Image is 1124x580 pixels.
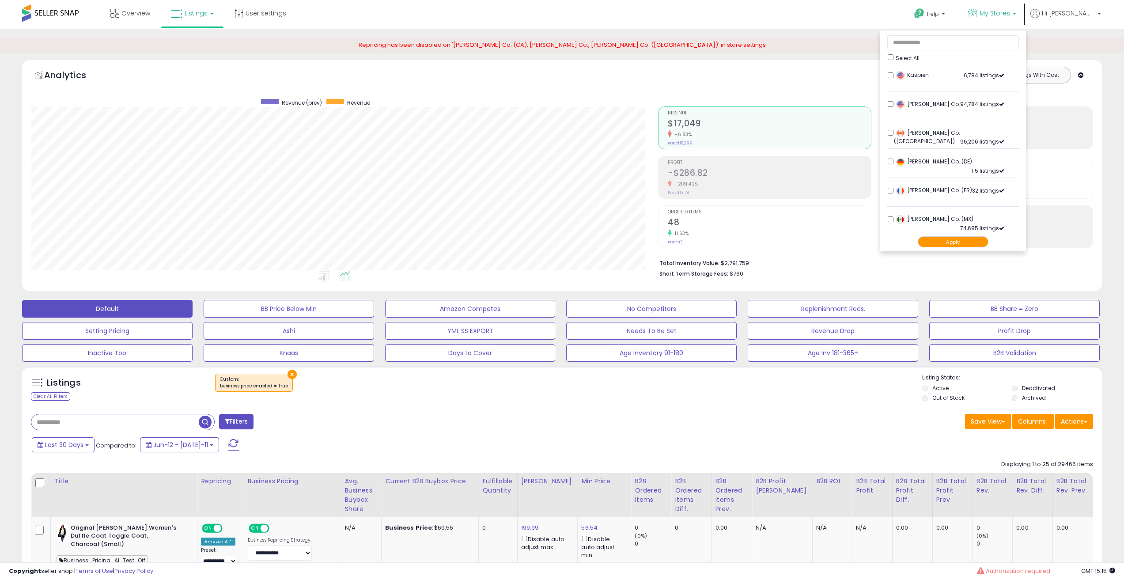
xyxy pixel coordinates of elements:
div: Fulfillable Quantity [482,477,513,495]
div: 0.00 [1056,524,1086,532]
button: Age Inventory 91-180 [566,344,737,362]
div: 0 [635,540,671,548]
span: Ordered Items [668,210,870,215]
small: Prev: 43 [668,239,683,245]
button: Setting Pricing [22,322,193,340]
h5: Analytics [44,69,103,83]
div: seller snap | | [9,567,153,576]
span: 2025-08-11 15:15 GMT [1081,567,1115,575]
label: Business Repricing Strategy: [248,537,312,543]
span: Repricing has been disabled on '[PERSON_NAME] Co. (CA), [PERSON_NAME] Co., [PERSON_NAME] Co. ([GE... [359,41,766,49]
div: $69.56 [385,524,472,532]
a: Privacy Policy [114,567,153,575]
b: Short Term Storage Fees: [659,270,728,277]
button: Columns [1012,414,1054,429]
div: Avg. Business Buybox Share [345,477,378,514]
div: B2B Total Profit Prev. [936,477,969,504]
span: Active [999,226,1004,231]
button: Knaas [204,344,374,362]
div: Displaying 1 to 25 of 29466 items [1001,460,1093,469]
div: B2B Total Rev. Diff. [1016,477,1049,495]
button: No Competitors [566,300,737,318]
img: canada.png [896,129,905,137]
div: [PERSON_NAME] [521,477,574,486]
button: BB Price Below Min [204,300,374,318]
button: Age Inv 181-365+ [748,344,918,362]
div: B2B Profit [PERSON_NAME] [756,477,809,495]
b: Business Price: [385,523,434,532]
div: Title [54,477,193,486]
p: Listing States: [922,374,1102,382]
span: Revenue [347,99,370,106]
small: Prev: $18,299 [668,140,693,146]
div: N/A [856,524,886,532]
h2: $17,049 [668,118,870,130]
i: Get Help [914,8,925,19]
small: -6.83% [672,131,692,138]
span: ON [250,524,261,532]
div: N/A [816,524,845,532]
span: 96,206 listings [960,138,1004,145]
span: [PERSON_NAME] Co. ([GEOGRAPHIC_DATA]) [894,129,960,145]
button: BB Share = Zero [929,300,1100,318]
div: Min Price [581,477,627,486]
span: [PERSON_NAME] Co. (DE) [896,158,972,165]
label: Deactivated [1022,384,1055,392]
label: Archived [1022,394,1046,402]
div: 0.00 [896,524,926,532]
div: 0.00 [936,524,966,532]
span: Revenue [668,111,870,116]
span: Active [999,188,1004,193]
span: Jun-12 - [DATE]-11 [153,440,208,449]
button: Last 30 Days [32,437,95,452]
span: 74,685 listings [960,224,1004,232]
small: (0%) [976,532,989,539]
div: B2B ROI [816,477,848,486]
div: 0 [675,524,704,532]
div: Preset: [201,547,237,567]
span: Hi [PERSON_NAME] [1042,9,1095,18]
button: Inactive Too [22,344,193,362]
div: 0 [482,524,510,532]
button: Jun-12 - [DATE]-11 [140,437,219,452]
h5: Listings [47,377,81,389]
a: Terms of Use [76,567,113,575]
div: 0 [976,540,1012,548]
div: business price enabled = true [220,383,288,389]
div: B2B Total Profit Diff. [896,477,929,504]
button: Revenue Drop [748,322,918,340]
span: Compared to: [96,441,136,450]
div: N/A [756,524,806,532]
span: Active [999,139,1004,144]
div: Disable auto adjust min [581,534,624,560]
a: Hi [PERSON_NAME] [1030,9,1101,29]
div: 0.00 [715,524,745,532]
button: Amazon Competes [385,300,556,318]
button: Profit Drop [929,322,1100,340]
small: (0%) [635,532,647,539]
span: Custom: [220,376,288,389]
button: B2B Validation [929,344,1100,362]
span: [PERSON_NAME] Co. [896,100,960,108]
div: 0 [635,524,671,532]
img: usa.png [896,100,905,109]
button: Default [22,300,193,318]
span: Profit [668,160,870,165]
strong: Copyright [9,567,41,575]
div: B2B Total Profit [856,477,889,495]
span: My Stores [980,9,1010,18]
button: Apply [918,236,988,247]
h2: -$286.82 [668,168,870,180]
span: Active [999,73,1004,78]
button: Actions [1055,414,1093,429]
button: Listings With Cost [1002,69,1068,81]
label: Active [932,384,949,392]
div: B2B Ordered Items [635,477,667,504]
small: Prev: $13.78 [668,190,689,195]
a: Help [907,1,954,29]
button: × [288,370,297,379]
button: YML SS EXPORT [385,322,556,340]
span: Help [927,10,939,18]
div: B2B Total Rev. Prev. [1056,477,1089,495]
button: Replenishment Recs. [748,300,918,318]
